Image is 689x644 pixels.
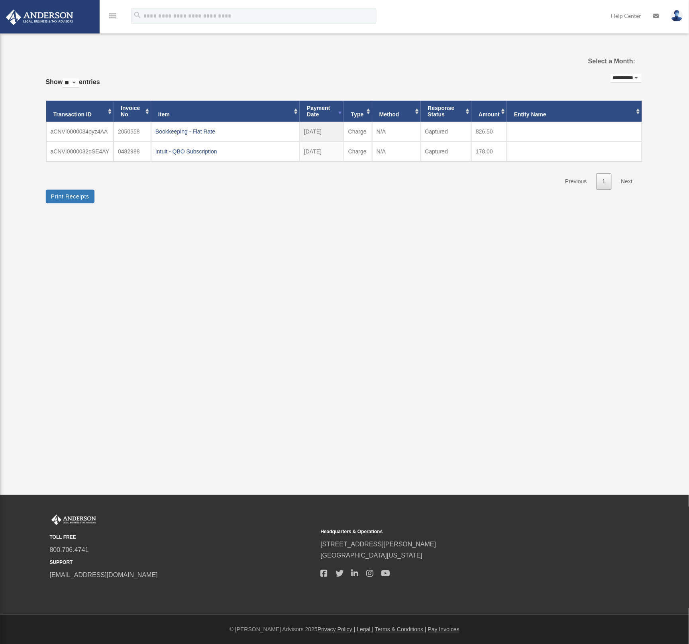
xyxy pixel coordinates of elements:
td: 178.00 [471,141,507,161]
i: menu [108,11,117,21]
i: search [133,11,142,20]
th: Payment Date: activate to sort column ascending [300,101,344,122]
select: Showentries [63,79,79,88]
div: Intuit - QBO Subscription [155,146,295,157]
td: 0482988 [114,141,151,161]
small: SUPPORT [50,559,315,567]
a: [EMAIL_ADDRESS][DOMAIN_NAME] [50,572,158,579]
td: [DATE] [300,122,344,141]
label: Show entries [46,77,100,96]
td: Captured [421,122,472,141]
th: Response Status: activate to sort column ascending [421,101,472,122]
a: 1 [597,173,612,190]
td: aCNVI0000034oyz4AA [46,122,114,141]
td: 826.50 [471,122,507,141]
a: Previous [559,173,593,190]
td: Charge [344,141,372,161]
a: Legal | [357,626,374,633]
th: Method: activate to sort column ascending [372,101,421,122]
td: Charge [344,122,372,141]
a: Privacy Policy | [318,626,355,633]
th: Amount: activate to sort column ascending [471,101,507,122]
td: Captured [421,141,472,161]
a: Next [615,173,639,190]
div: Bookkeeping - Flat Rate [155,126,295,137]
img: Anderson Advisors Platinum Portal [4,10,76,25]
a: menu [108,14,117,21]
td: 2050558 [114,122,151,141]
th: Item: activate to sort column ascending [151,101,300,122]
td: N/A [372,122,421,141]
th: Transaction ID: activate to sort column ascending [46,101,114,122]
td: N/A [372,141,421,161]
td: aCNVI0000032qSE4AY [46,141,114,161]
th: Entity Name: activate to sort column ascending [507,101,642,122]
button: Print Receipts [46,190,94,203]
img: Anderson Advisors Platinum Portal [50,515,98,525]
small: TOLL FREE [50,534,315,542]
a: [STREET_ADDRESS][PERSON_NAME] [321,541,436,548]
a: Pay Invoices [428,626,459,633]
th: Type: activate to sort column ascending [344,101,372,122]
td: [DATE] [300,141,344,161]
th: Invoice No: activate to sort column ascending [114,101,151,122]
label: Select a Month: [548,56,635,67]
a: Terms & Conditions | [375,626,426,633]
a: 800.706.4741 [50,547,89,554]
small: Headquarters & Operations [321,528,586,536]
img: User Pic [671,10,683,22]
a: [GEOGRAPHIC_DATA][US_STATE] [321,552,423,559]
